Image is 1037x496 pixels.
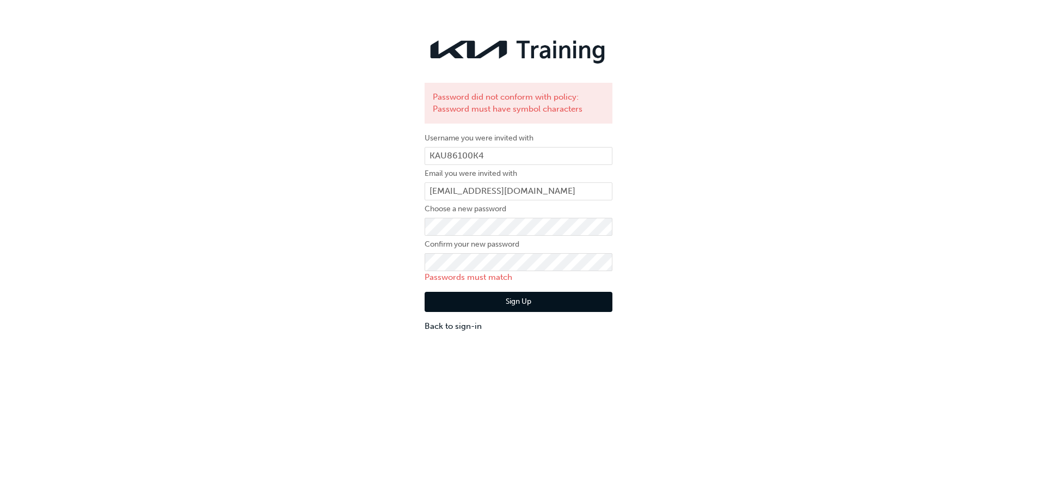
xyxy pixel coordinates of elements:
input: Username [425,147,612,166]
label: Confirm your new password [425,238,612,251]
label: Email you were invited with [425,167,612,180]
label: Username you were invited with [425,132,612,145]
p: Passwords must match [425,271,612,284]
img: kia-training [425,33,612,66]
label: Choose a new password [425,203,612,216]
div: Password did not conform with policy: Password must have symbol characters [425,83,612,124]
button: Sign Up [425,292,612,313]
a: Back to sign-in [425,320,612,333]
